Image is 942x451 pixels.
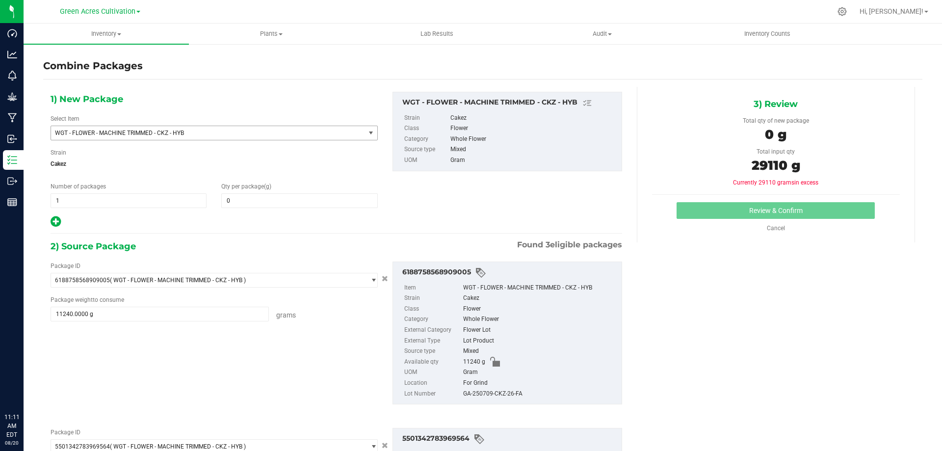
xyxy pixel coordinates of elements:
div: Whole Flower [450,134,616,145]
span: 3) Review [754,97,798,111]
a: Plants [189,24,354,44]
div: 6188758568909005 [402,267,617,279]
label: Category [404,314,461,325]
iframe: Resource center [10,372,39,402]
inline-svg: Monitoring [7,71,17,80]
a: Inventory Counts [685,24,850,44]
inline-svg: Inbound [7,134,17,144]
label: External Category [404,325,461,336]
div: Flower Lot [463,325,617,336]
span: in excess [794,179,818,186]
span: Cakez [51,157,378,171]
p: 11:11 AM EDT [4,413,19,439]
a: Inventory [24,24,189,44]
span: 3 [546,240,550,249]
inline-svg: Dashboard [7,28,17,38]
span: Grams [276,311,296,319]
div: Cakez [463,293,617,304]
span: Package to consume [51,296,124,303]
span: (g) [264,183,271,190]
span: Green Acres Cultivation [60,7,135,16]
label: External Type [404,336,461,346]
div: Flower [463,304,617,315]
label: Source type [404,346,461,357]
span: 11240 g [463,357,485,368]
inline-svg: Outbound [7,176,17,186]
input: 1 [51,194,206,208]
label: Category [404,134,448,145]
label: Available qty [404,357,461,368]
label: Location [404,378,461,389]
span: Package ID [51,429,80,436]
span: Number of packages [51,183,106,190]
label: Strain [51,148,66,157]
div: WGT - FLOWER - MACHINE TRIMMED - CKZ - HYB [463,283,617,293]
span: WGT - FLOWER - MACHINE TRIMMED - CKZ - HYB [55,130,349,136]
label: UOM [404,367,461,378]
inline-svg: Grow [7,92,17,102]
span: 29110 g [752,158,800,173]
span: Qty per package [221,183,271,190]
div: Gram [463,367,617,378]
label: Item [404,283,461,293]
span: Audit [520,29,684,38]
span: select [365,126,377,140]
button: Review & Confirm [677,202,875,219]
span: Hi, [PERSON_NAME]! [860,7,923,15]
span: Package ID [51,263,80,269]
div: Manage settings [836,7,848,16]
span: Add new output [51,220,61,227]
div: For Grind [463,378,617,389]
input: 11240.0000 g [51,307,268,321]
span: select [365,273,377,287]
inline-svg: Inventory [7,155,17,165]
div: 5501342783969564 [402,433,617,445]
label: Source type [404,144,448,155]
div: Flower [450,123,616,134]
span: Total qty of new package [743,117,809,124]
span: 6188758568909005 [55,277,110,284]
a: Cancel [767,225,785,232]
span: 0 g [765,127,786,142]
inline-svg: Analytics [7,50,17,59]
inline-svg: Manufacturing [7,113,17,123]
span: ( WGT - FLOWER - MACHINE TRIMMED - CKZ - HYB ) [110,443,246,450]
inline-svg: Reports [7,197,17,207]
label: Strain [404,113,448,124]
div: Mixed [450,144,616,155]
span: ( WGT - FLOWER - MACHINE TRIMMED - CKZ - HYB ) [110,277,246,284]
div: WGT - FLOWER - MACHINE TRIMMED - CKZ - HYB [402,97,617,109]
a: Audit [520,24,685,44]
span: Inventory [24,29,189,38]
span: 5501342783969564 [55,443,110,450]
span: Currently 29110 grams [733,179,818,186]
div: Whole Flower [463,314,617,325]
label: Strain [404,293,461,304]
span: Found eligible packages [517,239,622,251]
span: 2) Source Package [51,239,136,254]
iframe: Resource center unread badge [29,371,41,383]
a: Lab Results [354,24,520,44]
span: weight [75,296,93,303]
div: Lot Product [463,336,617,346]
label: Lot Number [404,389,461,399]
input: 0 [222,194,377,208]
div: Gram [450,155,616,166]
div: Cakez [450,113,616,124]
span: 1) New Package [51,92,123,106]
div: Mixed [463,346,617,357]
span: Plants [189,29,354,38]
h4: Combine Packages [43,59,143,73]
label: Class [404,304,461,315]
span: Lab Results [407,29,467,38]
button: Cancel button [379,272,391,286]
span: Total input qty [757,148,795,155]
span: Inventory Counts [731,29,804,38]
label: Select Item [51,114,79,123]
div: GA-250709-CKZ-26-FA [463,389,617,399]
p: 08/20 [4,439,19,447]
label: UOM [404,155,448,166]
label: Class [404,123,448,134]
